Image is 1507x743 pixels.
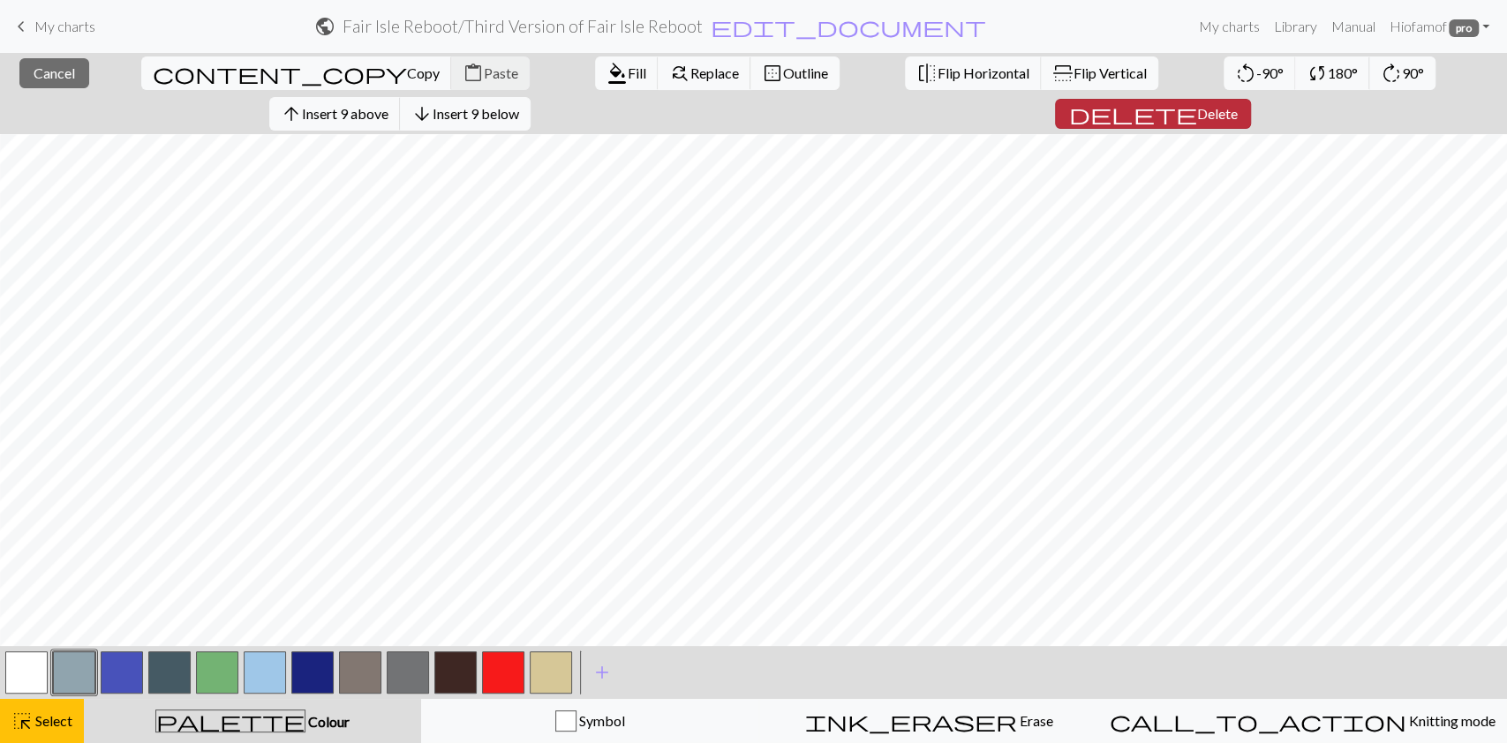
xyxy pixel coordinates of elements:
button: Colour [84,699,421,743]
a: My charts [11,11,95,41]
span: format_color_fill [607,61,628,86]
span: My charts [34,18,95,34]
span: rotate_left [1235,61,1256,86]
span: flip [916,61,938,86]
span: Outline [783,64,828,81]
button: Erase [759,699,1098,743]
span: pro [1449,19,1479,37]
span: Knitting mode [1406,712,1496,729]
button: Cancel [19,58,89,88]
button: Knitting mode [1098,699,1507,743]
button: Copy [141,56,452,90]
span: Erase [1017,712,1053,729]
span: content_copy [153,61,407,86]
span: highlight_alt [11,709,33,733]
button: Replace [658,56,751,90]
button: Symbol [421,699,760,743]
h2: Fair Isle Reboot / Third Version of Fair Isle Reboot [343,16,703,36]
span: Flip Horizontal [938,64,1029,81]
a: My charts [1191,9,1266,44]
span: Insert 9 below [433,105,519,122]
span: public [314,14,335,39]
button: 90° [1369,56,1435,90]
button: Outline [750,56,840,90]
button: -90° [1224,56,1296,90]
span: Delete [1196,105,1237,122]
span: Flip Vertical [1074,64,1147,81]
span: find_replace [669,61,690,86]
span: 90° [1402,64,1424,81]
span: -90° [1256,64,1284,81]
span: ink_eraser [805,709,1017,733]
span: flip [1051,63,1075,84]
span: delete [1069,101,1196,126]
button: Insert 9 below [400,97,531,131]
button: Insert 9 above [269,97,401,131]
span: sync [1307,61,1328,86]
span: Insert 9 above [302,105,388,122]
span: rotate_right [1381,61,1402,86]
span: Copy [407,64,440,81]
span: Replace [690,64,739,81]
button: Delete [1055,99,1251,129]
span: Symbol [576,712,625,729]
span: edit_document [711,14,986,39]
span: keyboard_arrow_left [11,14,32,39]
span: Cancel [34,64,75,81]
a: Library [1266,9,1323,44]
span: Select [33,712,72,729]
a: Manual [1323,9,1382,44]
span: arrow_downward [411,101,433,126]
button: Flip Vertical [1041,56,1158,90]
span: Fill [628,64,646,81]
span: palette [156,709,305,733]
span: Colour [305,713,350,730]
span: border_outer [762,61,783,86]
span: call_to_action [1110,709,1406,733]
span: 180° [1328,64,1358,81]
button: 180° [1295,56,1370,90]
button: Fill [595,56,659,90]
span: add [591,660,613,685]
button: Flip Horizontal [905,56,1042,90]
a: Hiofamof pro [1382,9,1496,44]
span: arrow_upward [281,101,302,126]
